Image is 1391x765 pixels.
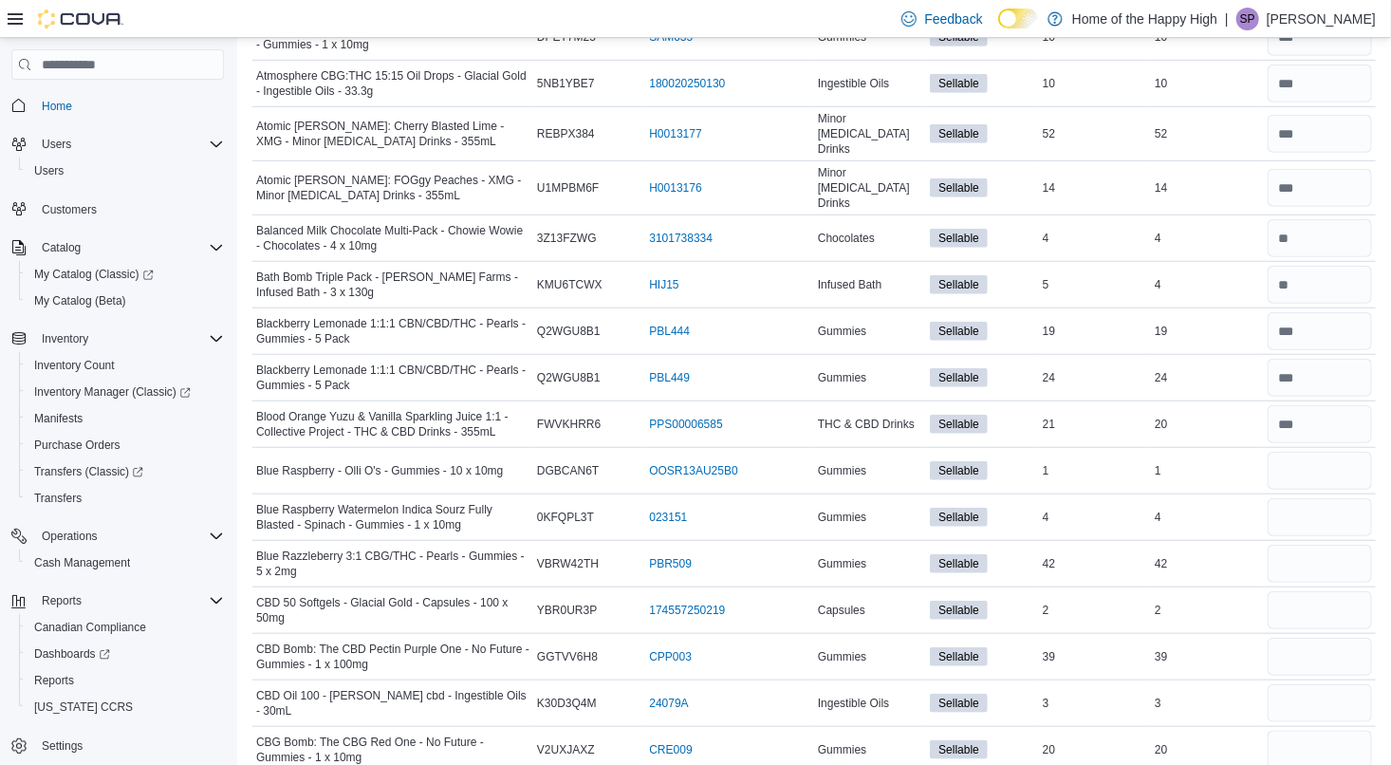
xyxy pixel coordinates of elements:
a: Customers [34,198,104,221]
a: 174557250219 [649,603,725,618]
div: 39 [1039,645,1151,668]
span: Sellable [930,461,988,480]
a: Purchase Orders [27,434,128,457]
span: My Catalog (Classic) [27,263,224,286]
button: Users [4,131,232,158]
a: H0013176 [649,180,701,196]
span: Sellable [938,695,979,712]
span: Sellable [930,601,988,620]
button: Catalog [4,234,232,261]
button: Inventory [34,327,96,350]
div: 52 [1151,122,1263,145]
span: Sellable [938,509,979,526]
span: Bath Bomb Triple Pack - [PERSON_NAME] Farms - Infused Bath - 3 x 130g [256,270,529,300]
p: Home of the Happy High [1072,8,1217,30]
span: Blue Raspberry Watermelon Indica Sourz Fully Blasted - Spinach - Gummies - 1 x 10mg [256,502,529,532]
span: Inventory Count [34,358,115,373]
button: Users [34,133,79,156]
span: Sellable [930,508,988,527]
div: 4 [1039,227,1151,250]
span: Capsules [818,603,865,618]
span: Sellable [930,178,988,197]
span: Sellable [930,554,988,573]
span: Inventory Count [27,354,224,377]
span: Inventory Manager (Classic) [34,384,191,400]
span: Operations [34,525,224,548]
div: 4 [1151,227,1263,250]
span: Customers [34,197,224,221]
div: 1 [1039,459,1151,482]
span: Blue Razzleberry 3:1 CBG/THC - Pearls - Gummies - 5 x 2mg [256,549,529,579]
button: Customers [4,196,232,223]
span: Sellable [938,648,979,665]
button: Reports [19,667,232,694]
span: CBD 50 Softgels - Glacial Gold - Capsules - 100 x 50mg [256,595,529,625]
a: Transfers [27,487,89,510]
div: 24 [1151,366,1263,389]
span: FWVKHRR6 [537,417,601,432]
button: Canadian Compliance [19,614,232,641]
span: Customers [42,202,97,217]
span: Ingestible Oils [818,696,889,711]
button: Transfers [19,485,232,512]
a: Users [27,159,71,182]
button: Inventory Count [19,352,232,379]
span: Reports [34,673,74,688]
span: Manifests [34,411,83,426]
span: Sellable [938,323,979,340]
a: Inventory Count [27,354,122,377]
div: 10 [1151,72,1263,95]
span: Sellable [930,275,988,294]
span: Cash Management [27,551,224,574]
span: THC & CBD Drinks [818,417,915,432]
a: PPS00006585 [649,417,722,432]
div: Scott Pfeifle [1236,8,1259,30]
a: 023151 [649,510,687,525]
a: Home [34,95,80,118]
span: Sellable [930,74,988,93]
span: Ingestible Oils [818,76,889,91]
span: Sellable [938,416,979,433]
span: SP [1240,8,1255,30]
span: Canadian Compliance [27,616,224,639]
button: Home [4,91,232,119]
span: GGTVV6H8 [537,649,598,664]
span: Sellable [938,75,979,92]
span: Gummies [818,324,866,339]
a: Canadian Compliance [27,616,154,639]
div: 42 [1151,552,1263,575]
span: Sellable [930,415,988,434]
button: Settings [4,732,232,759]
span: Sellable [930,368,988,387]
a: PBL449 [649,370,690,385]
span: Inventory [34,327,224,350]
button: Inventory [4,326,232,352]
div: 4 [1151,273,1263,296]
a: Reports [27,669,82,692]
span: Gummies [818,463,866,478]
span: Gummies [818,510,866,525]
img: Cova [38,9,123,28]
a: OOSR13AU25B0 [649,463,737,478]
a: Transfers (Classic) [27,460,151,483]
button: Manifests [19,405,232,432]
span: Reports [27,669,224,692]
span: Catalog [34,236,224,259]
span: REBPX384 [537,126,595,141]
span: Sellable [930,740,988,759]
div: 2 [1151,599,1263,622]
span: Sellable [938,369,979,386]
span: Sellable [938,462,979,479]
span: 0KFQPL3T [537,510,594,525]
span: Sellable [938,125,979,142]
a: 24079A [649,696,688,711]
span: Settings [42,738,83,754]
span: VBRW42TH [537,556,599,571]
span: [US_STATE] CCRS [34,700,133,715]
span: Sellable [930,694,988,713]
button: Operations [34,525,105,548]
span: Home [42,99,72,114]
a: My Catalog (Classic) [19,261,232,288]
span: Users [34,163,64,178]
div: 52 [1039,122,1151,145]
